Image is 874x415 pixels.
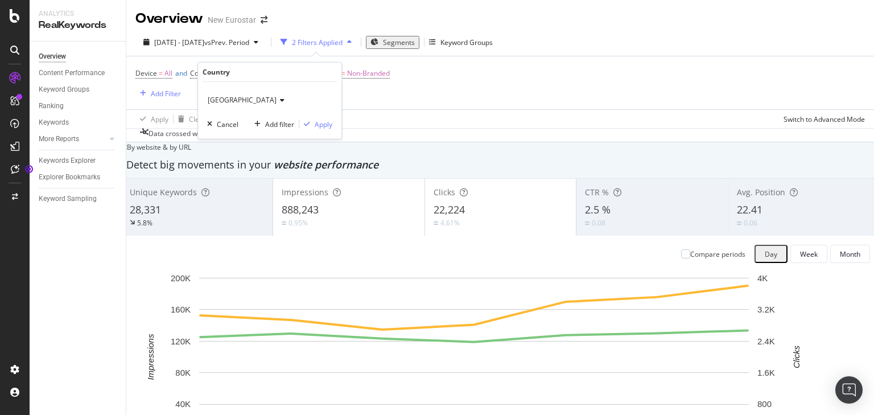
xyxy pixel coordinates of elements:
[265,119,294,129] div: Add filter
[39,67,105,79] div: Content Performance
[585,203,611,216] span: 2.5 %
[121,142,191,152] div: legacy label
[274,158,378,171] span: website performance
[347,65,390,81] span: Non-Branded
[737,187,785,198] span: Avg. Position
[39,100,64,112] div: Ranking
[383,38,415,47] span: Segments
[39,117,69,129] div: Keywords
[130,187,197,198] span: Unique Keywords
[39,84,118,96] a: Keyword Groups
[217,119,238,129] div: Cancel
[791,346,801,368] text: Clicks
[790,245,827,263] button: Week
[440,38,493,47] div: Keyword Groups
[39,193,118,205] a: Keyword Sampling
[175,399,191,409] text: 40K
[39,117,118,129] a: Keywords
[135,87,181,100] button: Add Filter
[779,110,865,128] button: Switch to Advanced Mode
[784,114,865,124] div: Switch to Advanced Mode
[208,95,277,105] span: [GEOGRAPHIC_DATA]
[39,155,118,167] a: Keywords Explorer
[149,129,237,142] div: Data crossed with the Crawl
[288,218,308,228] div: 0.95%
[189,114,206,124] div: Clear
[800,249,818,259] div: Week
[24,164,34,174] div: Tooltip anchor
[757,336,775,346] text: 2.4K
[39,155,96,167] div: Keywords Explorer
[592,218,605,228] div: 0.08
[151,114,168,124] div: Apply
[830,245,870,263] button: Month
[292,38,343,47] div: 2 Filters Applied
[282,187,328,198] span: Impressions
[434,221,438,225] img: Equal
[585,187,609,198] span: CTR %
[315,119,332,129] div: Apply
[282,221,286,225] img: Equal
[757,399,772,409] text: 800
[39,51,118,63] a: Overview
[171,273,191,283] text: 200K
[299,118,332,130] button: Apply
[276,33,356,51] button: 2 Filters Applied
[737,221,741,225] img: Equal
[341,68,345,78] span: =
[126,158,874,172] div: Detect big movements in your
[208,14,256,26] div: New Eurostar
[840,249,860,259] div: Month
[39,133,106,145] a: More Reports
[135,110,168,128] button: Apply
[690,249,745,259] div: Compare periods
[261,16,267,24] div: arrow-right-arrow-left
[757,273,768,283] text: 4K
[130,203,161,216] span: 28,331
[366,36,419,49] button: Segments
[39,67,118,79] a: Content Performance
[744,218,757,228] div: 0.06
[174,110,206,128] button: Clear
[39,193,97,205] div: Keyword Sampling
[190,68,215,78] span: Country
[159,68,163,78] span: =
[39,171,100,183] div: Explorer Bookmarks
[765,249,777,259] div: Day
[39,51,66,63] div: Overview
[39,84,89,96] div: Keyword Groups
[737,203,762,216] span: 22.41
[137,218,152,228] div: 5.8%
[135,9,203,28] div: Overview
[429,33,493,51] button: Keyword Groups
[175,68,187,78] span: and
[151,89,181,98] div: Add Filter
[135,68,157,78] span: Device
[39,171,118,183] a: Explorer Bookmarks
[757,368,775,377] text: 1.6K
[203,67,230,77] div: Country
[757,305,775,314] text: 3.2K
[171,305,191,314] text: 160K
[135,37,266,48] button: [DATE] - [DATE]vsPrev. Period
[434,187,455,198] span: Clicks
[154,38,204,47] span: [DATE] - [DATE]
[146,334,155,380] text: Impressions
[434,203,465,216] span: 22,224
[127,142,191,152] span: By website & by URL
[585,221,589,225] img: Equal
[835,376,863,404] div: Open Intercom Messenger
[440,218,460,228] div: 4.61%
[755,245,788,263] button: Day
[175,368,191,377] text: 80K
[250,118,294,130] button: Add filter
[39,19,117,32] div: RealKeywords
[203,118,238,130] button: Cancel
[204,38,249,47] span: vs Prev. Period
[164,65,172,81] span: All
[282,203,319,216] span: 888,243
[171,336,191,346] text: 120K
[39,100,118,112] a: Ranking
[39,9,117,19] div: Analytics
[39,133,79,145] div: More Reports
